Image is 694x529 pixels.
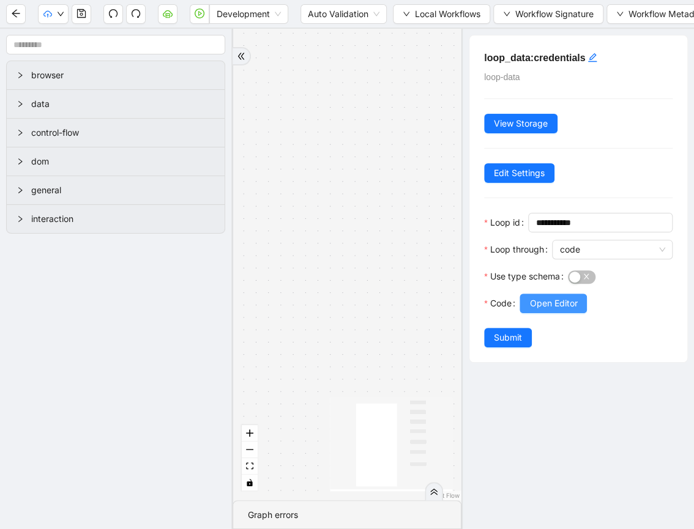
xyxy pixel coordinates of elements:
span: Open Editor [529,297,577,310]
span: Loop id [490,216,520,229]
span: Submit [494,331,522,344]
span: undo [108,9,118,18]
span: save [76,9,86,18]
h5: loop_data:credentials [484,50,673,65]
button: cloud-uploaddown [38,4,69,24]
button: zoom out [242,442,258,458]
span: right [17,187,24,194]
span: down [616,10,624,18]
div: interaction [7,205,225,233]
button: downWorkflow Signature [493,4,603,24]
button: arrow-left [6,4,26,24]
span: right [17,158,24,165]
span: cloud-server [163,9,173,18]
span: down [403,10,410,18]
span: Workflow Signature [515,7,594,21]
span: loop-data [484,72,520,82]
span: control-flow [31,126,215,139]
span: play-circle [195,9,204,18]
div: Graph errors [248,508,446,522]
span: cloud-upload [43,10,52,18]
button: Open Editor [520,294,587,313]
span: right [17,100,24,108]
span: general [31,183,215,197]
span: Development [217,5,281,23]
div: dom [7,147,225,176]
a: React Flow attribution [428,492,460,499]
div: control-flow [7,119,225,147]
button: undo [103,4,123,24]
span: down [503,10,510,18]
span: edit [588,53,597,62]
div: click to edit id [588,50,597,65]
button: cloud-server [158,4,177,24]
span: right [17,72,24,79]
button: play-circle [190,4,209,24]
button: save [72,4,91,24]
button: fit view [242,458,258,475]
span: double-right [430,487,438,496]
span: View Storage [494,117,548,130]
span: Loop through [490,243,543,256]
button: redo [126,4,146,24]
div: general [7,176,225,204]
span: right [17,215,24,223]
span: browser [31,68,215,82]
div: data [7,90,225,118]
span: Edit Settings [494,166,545,180]
button: toggle interactivity [242,475,258,491]
button: View Storage [484,114,558,133]
span: Local Workflows [415,7,480,21]
span: right [17,129,24,136]
span: dom [31,155,215,168]
div: browser [7,61,225,89]
span: Use type schema [490,270,559,283]
button: zoom in [242,425,258,442]
span: code [559,240,665,259]
button: Submit [484,328,532,347]
span: interaction [31,212,215,226]
span: Auto Validation [308,5,379,23]
span: Code [490,297,511,310]
span: redo [131,9,141,18]
button: downLocal Workflows [393,4,490,24]
span: data [31,97,215,111]
span: double-right [237,52,245,61]
button: Edit Settings [484,163,554,183]
span: arrow-left [11,9,21,18]
span: down [57,10,64,18]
